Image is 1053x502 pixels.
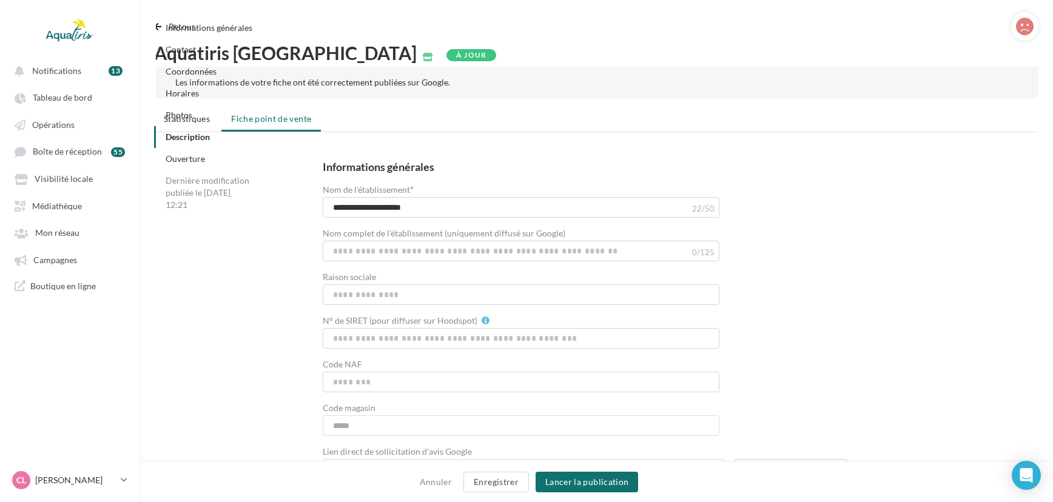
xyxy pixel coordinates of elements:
span: Médiathèque [32,201,82,211]
label: Raison sociale [323,273,376,281]
a: Boutique en ligne [7,275,132,296]
div: Informations générales [323,161,434,172]
div: Les informations de votre fiche ont été correctement publiées sur Google. [175,76,1019,89]
label: Lien direct de sollicitation d'avis Google [323,447,472,456]
label: N° de SIRET (pour diffuser sur Hoodspot) [323,316,477,325]
a: Ouverture [166,153,205,164]
button: Enregistrer [463,472,529,492]
a: Coordonnées [166,66,217,76]
button: Lancer la publication [536,472,638,492]
div: Open Intercom Messenger [1012,461,1041,490]
div: À jour [446,49,496,61]
a: Opérations [7,113,132,135]
span: Tableau de bord [33,93,92,103]
span: Visibilité locale [35,174,93,184]
div: Dernière modification publiée le [DATE] 12:21 [154,170,263,216]
span: Campagnes [33,255,77,265]
p: [PERSON_NAME] [35,474,116,486]
a: Campagnes [7,249,132,270]
span: Opérations [32,119,75,130]
a: Boîte de réception 55 [7,140,132,162]
button: Notifications 13 [7,59,127,81]
button: Annuler [415,475,457,489]
a: Photos [166,110,192,120]
div: 55 [111,147,125,157]
span: Mon réseau [35,228,79,238]
label: Code magasin [323,404,375,412]
span: Boîte de réception [33,147,102,157]
a: CL [PERSON_NAME] [10,469,130,492]
a: Tableau de bord [7,86,132,108]
label: Nom complet de l'établissement (uniquement diffusé sur Google) [323,229,565,238]
a: Médiathèque [7,195,132,216]
a: Horaires [166,88,199,98]
label: Nom de l'établissement [323,184,414,194]
span: CL [16,474,26,486]
span: Boutique en ligne [30,280,96,292]
span: Notifications [32,65,81,76]
div: 13 [109,66,123,76]
a: Description [166,132,210,142]
a: Visibilité locale [7,167,132,189]
label: Code NAF [323,360,362,369]
a: Contact [166,44,196,55]
button: Télécharger le QR code [735,459,847,480]
label: 0/125 [692,249,715,256]
a: Informations générales [166,22,252,33]
a: Mon réseau [7,221,132,243]
label: 22/50 [692,205,715,213]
